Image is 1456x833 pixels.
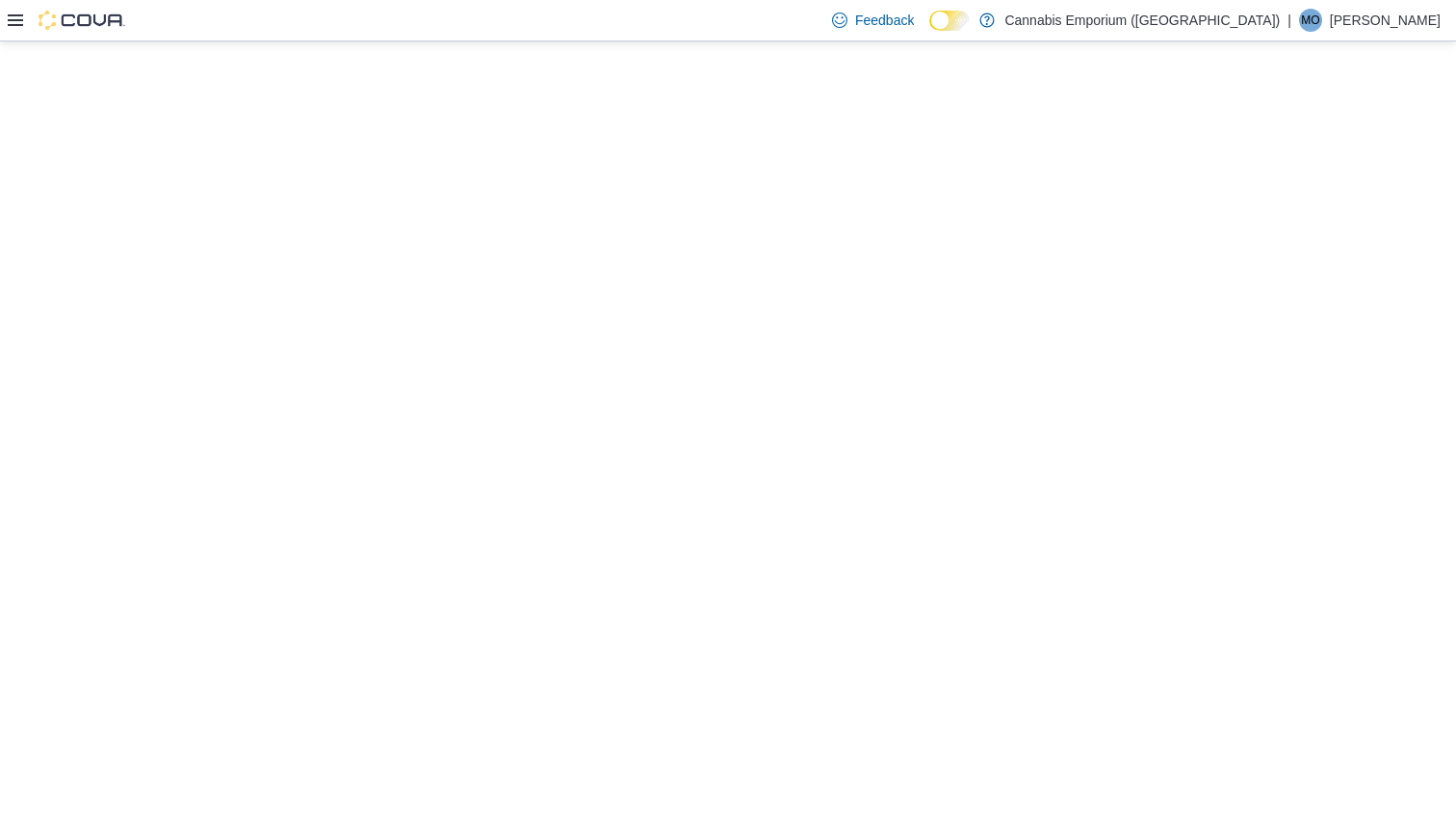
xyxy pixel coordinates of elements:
span: MO [1301,9,1319,32]
a: Feedback [824,1,922,39]
p: [PERSON_NAME] [1330,9,1441,32]
p: | [1287,9,1291,32]
input: Dark Mode [929,11,970,31]
p: Cannabis Emporium ([GEOGRAPHIC_DATA]) [1004,9,1280,32]
span: Feedback [855,11,914,30]
span: Dark Mode [929,31,930,32]
div: Mona Ozkurt [1299,9,1322,32]
img: Cova [39,11,125,30]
